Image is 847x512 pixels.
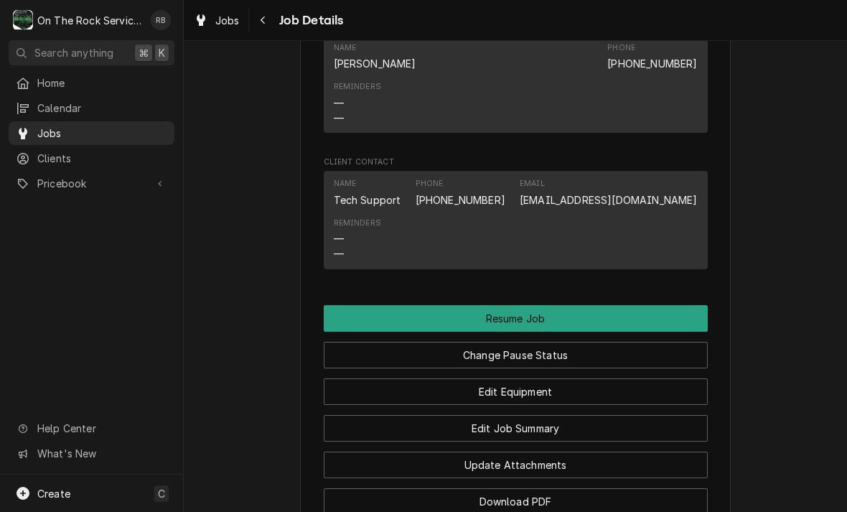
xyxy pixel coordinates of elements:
span: ⌘ [139,45,149,60]
span: Search anything [34,45,113,60]
div: On The Rock Services [37,13,143,28]
span: Home [37,75,167,90]
span: Clients [37,151,167,166]
div: On The Rock Services's Avatar [13,10,33,30]
div: Location Contact [324,21,708,139]
div: Reminders [334,81,381,125]
div: Email [520,178,545,190]
div: Button Group Row [324,405,708,442]
a: [PHONE_NUMBER] [607,57,697,70]
div: Name [334,42,416,71]
span: Client Contact [324,157,708,168]
button: Edit Job Summary [324,415,708,442]
button: Resume Job [324,305,708,332]
div: Reminders [334,218,381,261]
div: Client Contact List [324,171,708,276]
div: Email [520,178,697,207]
div: Button Group Row [324,368,708,405]
div: Phone [416,178,505,207]
div: — [334,111,344,126]
span: Jobs [37,126,167,141]
div: Name [334,178,357,190]
div: Reminders [334,218,381,229]
div: Client Contact [324,157,708,275]
a: [EMAIL_ADDRESS][DOMAIN_NAME] [520,194,697,206]
div: Phone [416,178,444,190]
span: C [158,486,165,501]
button: Edit Equipment [324,378,708,405]
div: Phone [607,42,635,54]
a: Go to What's New [9,442,174,465]
div: RB [151,10,171,30]
div: Contact [324,34,708,133]
div: Ray Beals's Avatar [151,10,171,30]
a: Home [9,71,174,95]
a: Clients [9,146,174,170]
div: Reminders [334,81,381,93]
div: Tech Support [334,192,401,208]
div: Phone [607,42,697,71]
div: Name [334,42,357,54]
div: Location Contact List [324,34,708,139]
button: Update Attachments [324,452,708,478]
span: Job Details [275,11,344,30]
a: Go to Help Center [9,416,174,440]
div: — [334,96,344,111]
a: [PHONE_NUMBER] [416,194,505,206]
div: Contact [324,171,708,269]
a: Jobs [188,9,245,32]
button: Change Pause Status [324,342,708,368]
span: K [159,45,165,60]
span: Create [37,488,70,500]
a: Jobs [9,121,174,145]
button: Search anything⌘K [9,40,174,65]
div: Button Group Row [324,442,708,478]
div: O [13,10,33,30]
a: Go to Pricebook [9,172,174,195]
span: Pricebook [37,176,146,191]
div: — [334,246,344,261]
div: Button Group Row [324,332,708,368]
span: What's New [37,446,166,461]
span: Help Center [37,421,166,436]
div: Button Group Row [324,305,708,332]
span: Calendar [37,101,167,116]
div: Name [334,178,401,207]
button: Navigate back [252,9,275,32]
a: Calendar [9,96,174,120]
span: Jobs [215,13,240,28]
div: [PERSON_NAME] [334,56,416,71]
div: — [334,231,344,246]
